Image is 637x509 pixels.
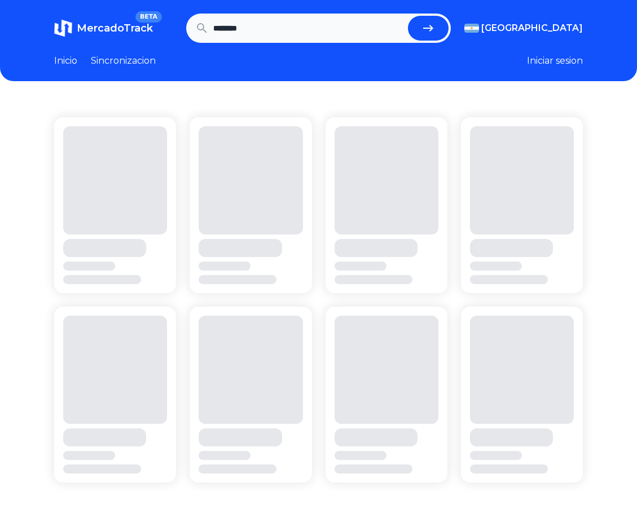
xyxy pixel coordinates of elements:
span: [GEOGRAPHIC_DATA] [481,21,583,35]
a: MercadoTrackBETA [54,19,153,37]
a: Inicio [54,54,77,68]
button: Iniciar sesion [527,54,583,68]
a: Sincronizacion [91,54,156,68]
span: MercadoTrack [77,22,153,34]
button: [GEOGRAPHIC_DATA] [464,21,583,35]
span: BETA [135,11,162,23]
img: Argentina [464,24,479,33]
img: MercadoTrack [54,19,72,37]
